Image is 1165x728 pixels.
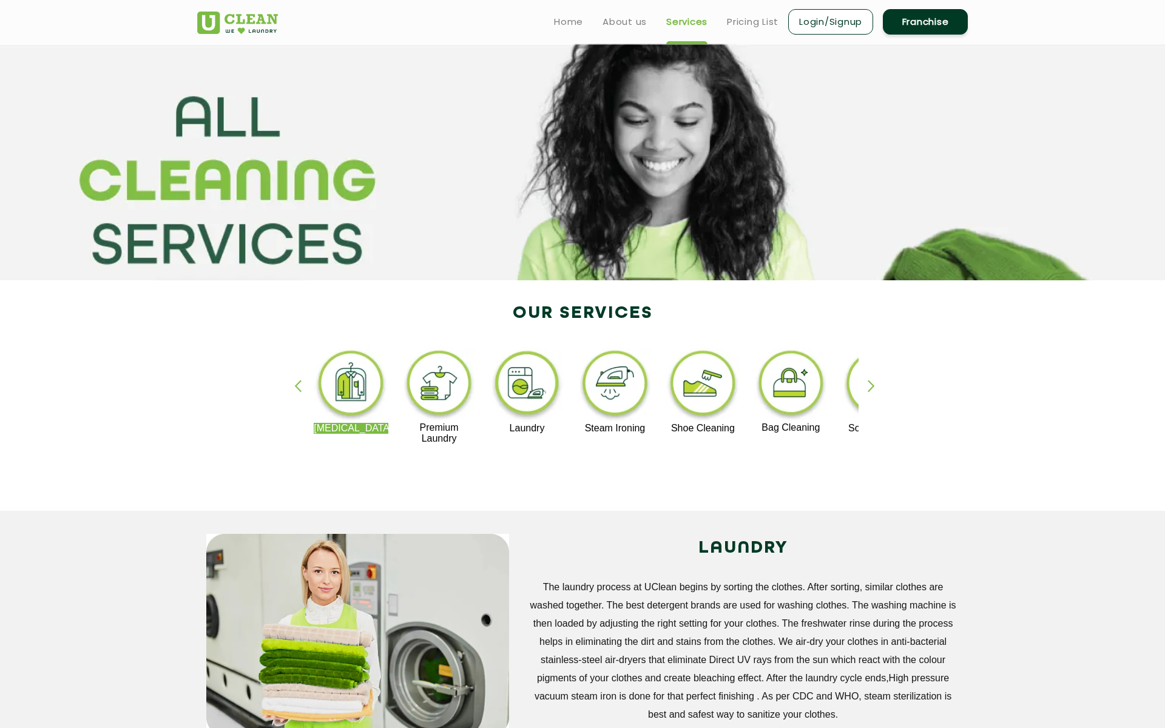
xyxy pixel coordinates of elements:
[666,423,740,434] p: Shoe Cleaning
[527,534,959,563] h2: LAUNDRY
[314,348,388,423] img: dry_cleaning_11zon.webp
[727,15,778,29] a: Pricing List
[314,423,388,434] p: [MEDICAL_DATA]
[197,12,278,34] img: UClean Laundry and Dry Cleaning
[883,9,968,35] a: Franchise
[402,422,476,444] p: Premium Laundry
[666,15,707,29] a: Services
[554,15,583,29] a: Home
[527,578,959,724] p: The laundry process at UClean begins by sorting the clothes. After sorting, similar clothes are w...
[842,348,916,423] img: sofa_cleaning_11zon.webp
[402,348,476,422] img: premium_laundry_cleaning_11zon.webp
[842,423,916,434] p: Sofa Cleaning
[578,423,652,434] p: Steam Ironing
[754,348,828,422] img: bag_cleaning_11zon.webp
[666,348,740,423] img: shoe_cleaning_11zon.webp
[490,423,564,434] p: Laundry
[754,422,828,433] p: Bag Cleaning
[788,9,873,35] a: Login/Signup
[578,348,652,423] img: steam_ironing_11zon.webp
[603,15,647,29] a: About us
[490,348,564,423] img: laundry_cleaning_11zon.webp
